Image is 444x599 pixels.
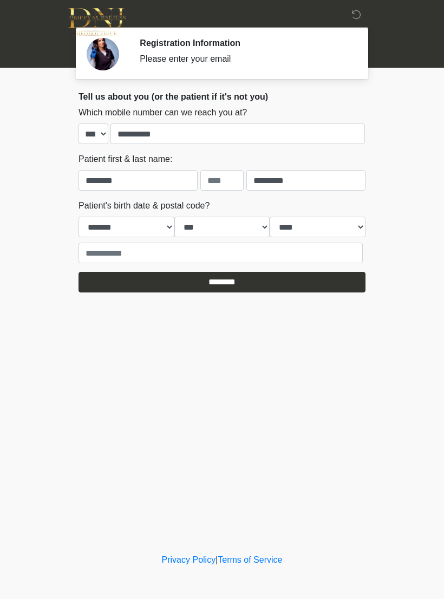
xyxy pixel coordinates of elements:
a: | [216,555,218,564]
img: DNJ Med Boutique Logo [68,8,126,36]
label: Patient's birth date & postal code? [79,199,210,212]
div: Please enter your email [140,53,349,66]
img: Agent Avatar [87,38,119,70]
label: Which mobile number can we reach you at? [79,106,247,119]
h2: Tell us about you (or the patient if it's not you) [79,92,365,102]
a: Terms of Service [218,555,282,564]
a: Privacy Policy [162,555,216,564]
label: Patient first & last name: [79,153,172,166]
